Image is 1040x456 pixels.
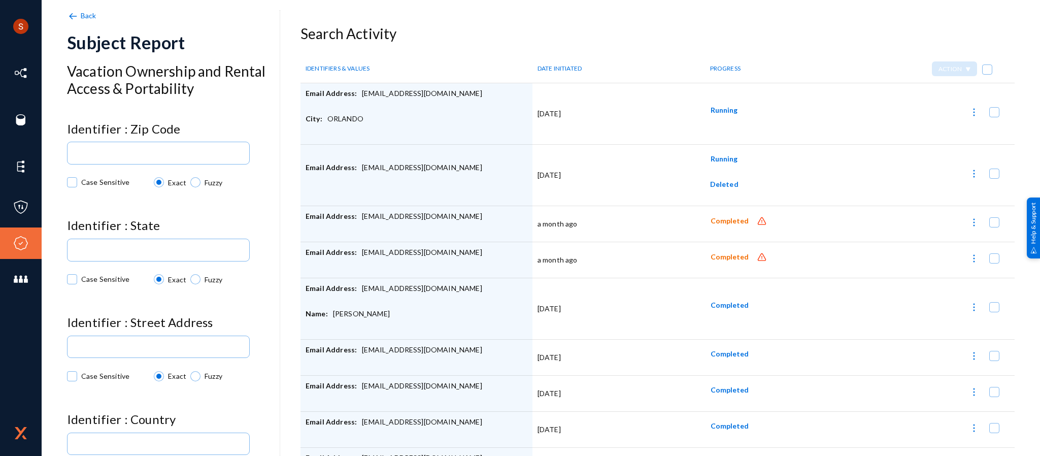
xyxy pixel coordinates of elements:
[702,381,757,399] button: Completed
[13,236,28,251] img: icon-compliance.svg
[81,175,129,190] span: Case Sensitive
[306,247,527,273] div: [EMAIL_ADDRESS][DOMAIN_NAME]
[532,340,697,376] td: [DATE]
[13,200,28,215] img: icon-policies.svg
[711,253,749,262] span: Completed
[969,169,979,179] img: icon-more.svg
[711,349,749,358] span: Completed
[532,83,697,145] td: [DATE]
[532,206,697,242] td: a month ago
[532,278,697,340] td: [DATE]
[702,296,757,314] button: Completed
[67,63,280,97] h3: Vacation Ownership and Rental Access & Portability
[200,274,222,285] span: Fuzzy
[757,252,767,263] img: icon-alert.svg
[711,154,737,163] span: Running
[306,248,357,256] span: Email Address:
[757,216,767,226] img: icon-alert.svg
[702,150,746,168] button: Running
[306,212,357,220] span: Email Address:
[702,101,746,119] button: Running
[711,106,737,114] span: Running
[67,412,280,427] h4: Identifier : Country
[969,387,979,397] img: icon-more.svg
[67,32,280,53] div: Subject Report
[969,351,979,361] img: icon-more.svg
[164,177,186,188] span: Exact
[306,114,527,139] div: ORLANDO
[306,114,322,123] span: City:
[67,122,280,137] h4: Identifier : Zip Code
[306,88,527,114] div: [EMAIL_ADDRESS][DOMAIN_NAME]
[1030,247,1037,253] img: help_support.svg
[164,371,186,381] span: Exact
[711,421,749,430] span: Completed
[306,211,527,237] div: [EMAIL_ADDRESS][DOMAIN_NAME]
[306,163,357,172] span: Email Address:
[969,302,979,312] img: icon-more.svg
[532,145,697,206] td: [DATE]
[13,272,28,287] img: icon-members.svg
[697,55,836,83] th: PROGRESS
[306,345,527,370] div: [EMAIL_ADDRESS][DOMAIN_NAME]
[300,55,532,83] th: IDENTIFIERS & VALUES
[702,175,831,201] div: Deleted
[300,25,1015,43] h3: Search Activity
[306,417,527,442] div: [EMAIL_ADDRESS][DOMAIN_NAME]
[306,345,357,354] span: Email Address:
[532,376,697,412] td: [DATE]
[702,345,757,363] button: Completed
[67,315,280,330] h4: Identifier : Street Address
[306,417,357,426] span: Email Address:
[532,412,697,448] td: [DATE]
[13,66,28,81] img: icon-inventory.svg
[532,55,697,83] th: DATE INITIATED
[306,309,328,318] span: Name:
[969,253,979,264] img: icon-more.svg
[532,242,697,278] td: a month ago
[1027,198,1040,258] div: Help & Support
[13,159,28,174] img: icon-elements.svg
[81,272,129,287] span: Case Sensitive
[711,385,749,394] span: Completed
[67,11,99,20] a: Back
[711,301,749,309] span: Completed
[67,218,280,233] h4: Identifier : State
[306,284,357,292] span: Email Address:
[306,283,527,309] div: [EMAIL_ADDRESS][DOMAIN_NAME]
[306,381,357,390] span: Email Address:
[13,19,28,34] img: ACg8ocLCHWB70YVmYJSZIkanuWRMiAOKj9BOxslbKTvretzi-06qRA=s96-c
[969,423,979,433] img: icon-more.svg
[702,211,757,230] button: Completed
[81,11,96,20] span: Back
[306,381,527,406] div: [EMAIL_ADDRESS][DOMAIN_NAME]
[164,274,186,285] span: Exact
[711,217,749,225] span: Completed
[306,309,527,334] div: [PERSON_NAME]
[702,247,757,266] button: Completed
[13,112,28,127] img: icon-sources.svg
[969,217,979,227] img: icon-more.svg
[306,162,527,188] div: [EMAIL_ADDRESS][DOMAIN_NAME]
[702,417,757,435] button: Completed
[306,89,357,97] span: Email Address:
[200,371,222,381] span: Fuzzy
[81,369,129,384] span: Case Sensitive
[67,11,78,22] img: back-arrow.svg
[200,177,222,188] span: Fuzzy
[969,107,979,117] img: icon-more.svg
